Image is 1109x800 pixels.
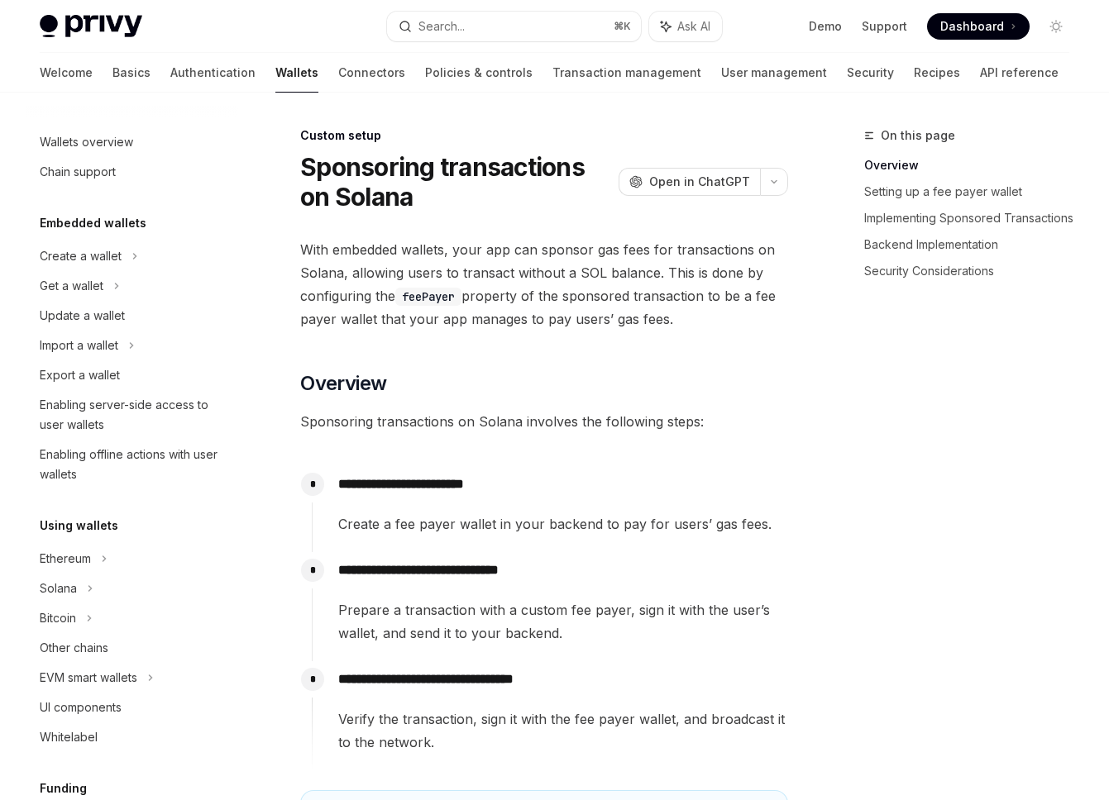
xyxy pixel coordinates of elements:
[40,246,122,266] div: Create a wallet
[864,205,1083,231] a: Implementing Sponsored Transactions
[338,707,787,754] span: Verify the transaction, sign it with the fee payer wallet, and broadcast it to the network.
[40,445,228,484] div: Enabling offline actions with user wallets
[914,53,960,93] a: Recipes
[26,722,238,752] a: Whitelabel
[940,18,1004,35] span: Dashboard
[26,301,238,331] a: Update a wallet
[40,306,125,326] div: Update a wallet
[1043,13,1069,40] button: Toggle dark mode
[40,365,120,385] div: Export a wallet
[338,53,405,93] a: Connectors
[552,53,701,93] a: Transaction management
[40,395,228,435] div: Enabling server-side access to user wallets
[40,336,118,355] div: Import a wallet
[40,727,98,747] div: Whitelabel
[26,157,238,187] a: Chain support
[26,360,238,390] a: Export a wallet
[649,174,750,190] span: Open in ChatGPT
[40,132,133,152] div: Wallets overview
[40,779,87,798] h5: Funding
[26,633,238,663] a: Other chains
[619,168,760,196] button: Open in ChatGPT
[40,516,118,536] h5: Using wallets
[40,608,76,628] div: Bitcoin
[26,440,238,489] a: Enabling offline actions with user wallets
[112,53,151,93] a: Basics
[862,18,907,35] a: Support
[300,410,788,433] span: Sponsoring transactions on Solana involves the following steps:
[338,598,787,645] span: Prepare a transaction with a custom fee payer, sign it with the user’s wallet, and send it to you...
[300,370,386,397] span: Overview
[721,53,827,93] a: User management
[40,638,108,658] div: Other chains
[26,127,238,157] a: Wallets overview
[864,258,1083,284] a: Security Considerations
[395,288,461,306] code: feePayer
[300,127,788,144] div: Custom setup
[300,152,612,212] h1: Sponsoring transactions on Solana
[40,162,116,182] div: Chain support
[40,668,137,688] div: EVM smart wallets
[864,152,1083,179] a: Overview
[425,53,533,93] a: Policies & controls
[847,53,894,93] a: Security
[649,12,722,41] button: Ask AI
[338,512,787,536] span: Create a fee payer wallet in your backend to pay for users’ gas fees.
[40,276,103,296] div: Get a wallet
[40,15,142,38] img: light logo
[40,579,77,598] div: Solana
[387,12,640,41] button: Search...⌘K
[418,17,465,36] div: Search...
[980,53,1059,93] a: API reference
[881,126,955,145] span: On this page
[864,179,1083,205] a: Setting up a fee payer wallet
[26,390,238,440] a: Enabling server-side access to user wallets
[40,53,93,93] a: Welcome
[275,53,318,93] a: Wallets
[40,549,91,569] div: Ethereum
[614,20,631,33] span: ⌘ K
[927,13,1030,40] a: Dashboard
[40,698,122,717] div: UI components
[864,231,1083,258] a: Backend Implementation
[170,53,256,93] a: Authentication
[809,18,842,35] a: Demo
[677,18,710,35] span: Ask AI
[300,238,788,331] span: With embedded wallets, your app can sponsor gas fees for transactions on Solana, allowing users t...
[26,693,238,722] a: UI components
[40,213,146,233] h5: Embedded wallets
